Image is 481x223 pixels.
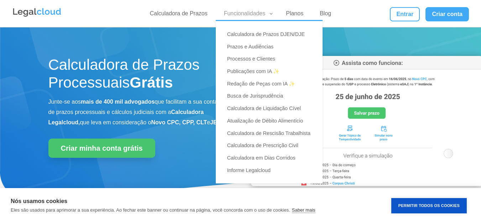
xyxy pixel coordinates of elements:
a: Calculadora de Rescisão Trabalhista [223,127,323,140]
a: Calculadora em Dias Corridos [223,152,323,164]
a: Busca de Jurisprudência [223,90,323,102]
a: Prazos e Audiências [223,41,323,53]
a: Atualização de Débito Alimentício [223,115,323,127]
a: Publicações com IA ✨ [223,65,323,78]
a: Saber mais [292,207,315,213]
b: Novo CPC, CPP, CLT [151,119,207,125]
a: Planos [282,10,308,20]
a: Funcionalidades [220,10,274,20]
a: Calculadora de Liquidação Cível [223,102,323,115]
a: Criar minha conta grátis [48,139,155,158]
a: Blog [315,10,335,20]
p: Junte-se aos que facilitam a sua contagem de prazos processuais e cálculos judiciais com a que le... [48,97,230,128]
p: Eles são usados para aprimorar a sua experiência. Ao fechar este banner ou continuar na página, v... [11,207,290,213]
a: Informe Legalcloud [223,164,323,177]
a: Entrar [390,7,420,21]
h1: Calculadora de Prazos Processuais [48,56,230,95]
a: Criar conta [425,7,469,21]
b: Calculadora Legalcloud, [48,109,204,125]
button: Permitir Todos os Cookies [391,198,467,213]
b: mais de 400 mil advogados [81,99,155,105]
b: JEC. [210,119,223,125]
strong: Nós usamos cookies [11,198,67,204]
a: Calculadora de Prazos [146,10,212,20]
strong: Grátis [130,74,173,91]
a: Processos e Clientes [223,53,323,65]
a: Calculadora de Prescrição Civil [223,139,323,152]
a: Logo da Legalcloud [12,13,62,19]
a: Calculadora de Prazos DJEN/DJE [223,28,323,41]
img: Legalcloud Logo [12,7,62,18]
a: Redação de Peças com IA ✨ [223,78,323,90]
